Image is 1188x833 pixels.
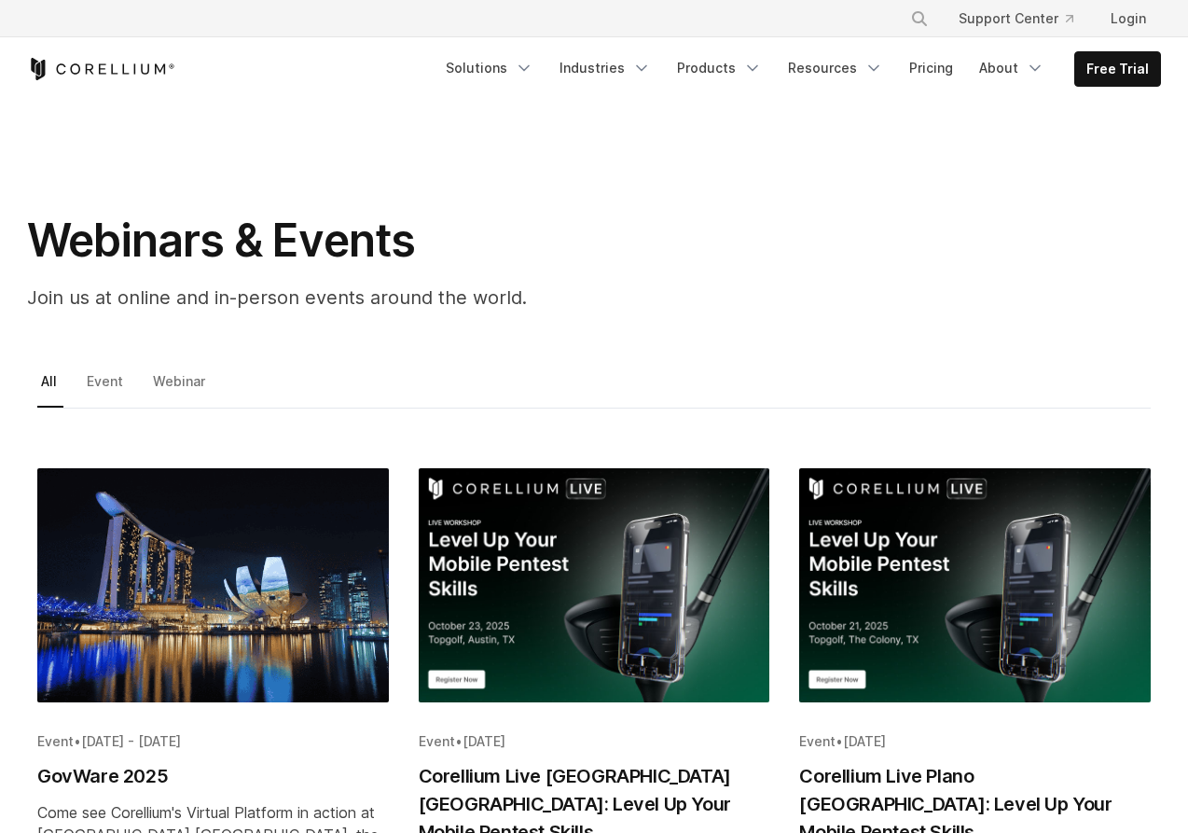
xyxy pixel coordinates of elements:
[1096,2,1161,35] a: Login
[888,2,1161,35] div: Navigation Menu
[944,2,1088,35] a: Support Center
[435,51,545,85] a: Solutions
[1075,52,1160,86] a: Free Trial
[843,733,886,749] span: [DATE]
[81,733,181,749] span: [DATE] - [DATE]
[903,2,936,35] button: Search
[799,732,1151,751] div: •
[419,733,455,749] span: Event
[27,284,773,312] p: Join us at online and in-person events around the world.
[777,51,894,85] a: Resources
[37,733,74,749] span: Event
[37,468,389,702] img: GovWare 2025
[27,213,773,269] h1: Webinars & Events
[419,732,770,751] div: •
[968,51,1056,85] a: About
[37,732,389,751] div: •
[419,468,770,702] img: Corellium Live Austin TX: Level Up Your Mobile Pentest Skills
[83,368,130,408] a: Event
[666,51,773,85] a: Products
[37,368,63,408] a: All
[548,51,662,85] a: Industries
[37,762,389,790] h2: GovWare 2025
[799,468,1151,702] img: Corellium Live Plano TX: Level Up Your Mobile Pentest Skills
[898,51,964,85] a: Pricing
[435,51,1161,87] div: Navigation Menu
[463,733,505,749] span: [DATE]
[799,733,836,749] span: Event
[149,368,212,408] a: Webinar
[27,58,175,80] a: Corellium Home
